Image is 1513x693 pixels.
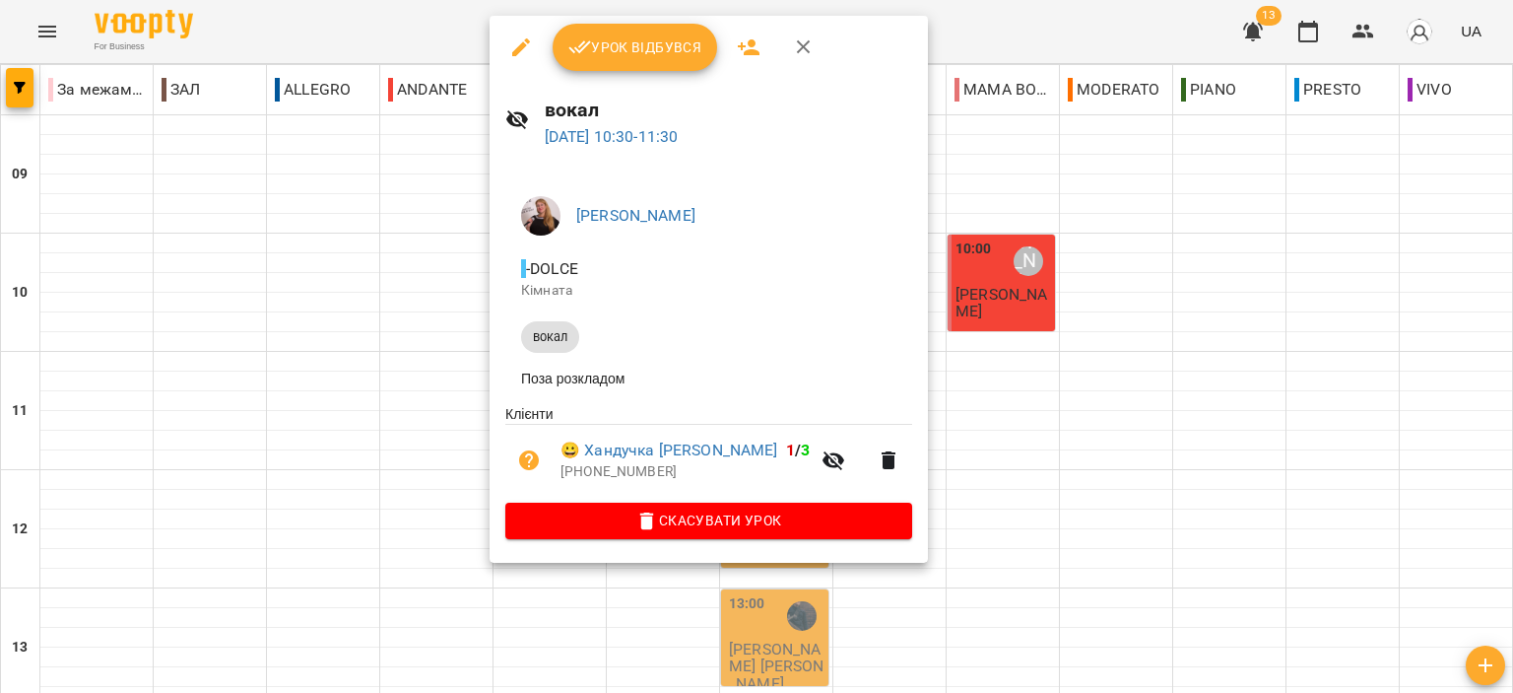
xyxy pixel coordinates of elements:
span: вокал [521,328,579,346]
a: [PERSON_NAME] [576,206,695,225]
h6: вокал [545,95,912,125]
a: [DATE] 10:30-11:30 [545,127,679,146]
li: Поза розкладом [505,361,912,396]
span: Скасувати Урок [521,509,896,532]
span: 1 [786,441,795,459]
span: - DOLCE [521,259,582,278]
button: Візит ще не сплачено. Додати оплату? [505,437,553,484]
a: 😀 Хандучка [PERSON_NAME] [560,439,778,462]
ul: Клієнти [505,404,912,503]
p: [PHONE_NUMBER] [560,462,810,482]
span: Урок відбувся [568,35,702,59]
img: 99138bb6c81f69eb2c94813ed72a1920.jpg [521,196,560,236]
button: Скасувати Урок [505,503,912,538]
b: / [786,441,810,459]
span: 3 [801,441,810,459]
p: Кімната [521,281,896,301]
button: Урок відбувся [553,24,718,71]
